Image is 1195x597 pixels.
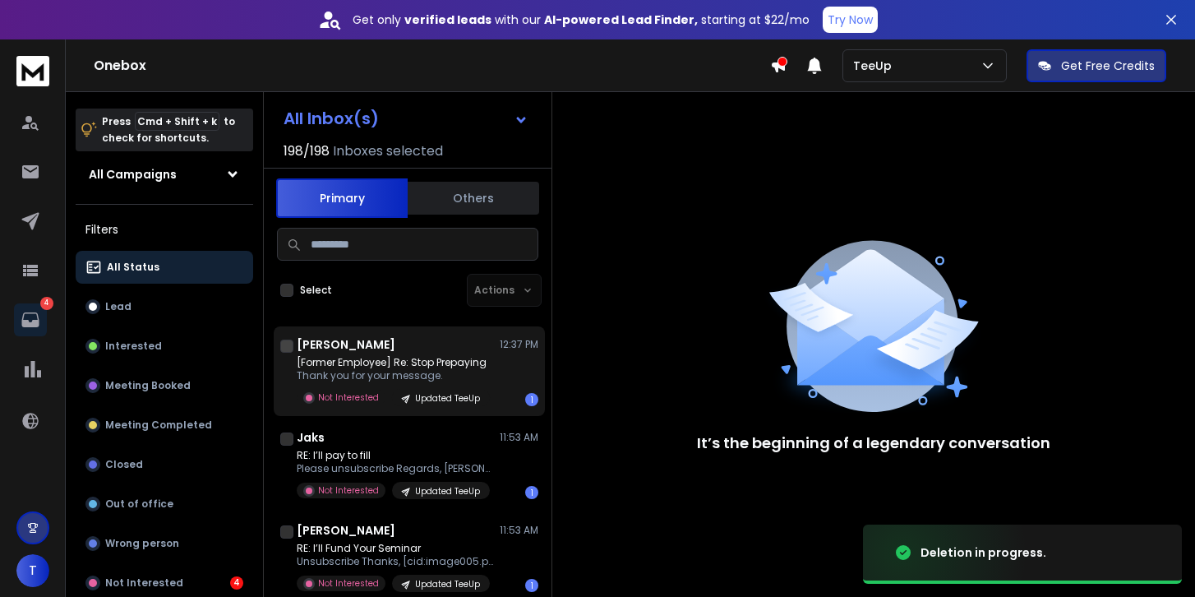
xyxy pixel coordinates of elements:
button: All Inbox(s) [270,102,542,135]
p: Not Interested [318,577,379,590]
p: Closed [105,458,143,471]
div: Deletion in progress. [920,544,1046,561]
strong: AI-powered Lead Finder, [544,12,698,28]
p: 11:53 AM [500,431,538,444]
p: [Former Employee] Re: Stop Prepaying [297,356,490,369]
p: Meeting Booked [105,379,191,392]
button: Interested [76,330,253,363]
button: Out of office [76,488,253,521]
p: Updated TeeUp [415,578,480,590]
button: All Campaigns [76,158,253,191]
button: Try Now [823,7,878,33]
div: 1 [525,579,538,592]
strong: verified leads [404,12,491,28]
button: Primary [276,178,408,218]
p: Lead [105,300,131,313]
p: Please unsubscribe Regards, [PERSON_NAME] [297,462,494,475]
h1: Jaks [297,429,325,446]
p: Wrong person [105,537,179,550]
span: Cmd + Shift + k [135,112,219,131]
p: Interested [105,340,162,353]
p: Try Now [828,12,873,28]
p: Updated TeeUp [415,485,480,497]
p: Not Interested [318,391,379,404]
p: 11:53 AM [500,524,538,537]
label: Select [300,284,332,297]
p: Get Free Credits [1061,58,1155,74]
span: 198 / 198 [284,141,330,161]
p: TeeUp [853,58,898,74]
p: It’s the beginning of a legendary conversation [697,432,1050,455]
p: Unsubscribe Thanks, [cid:image005.png@01DC1025.EB4D0540][PERSON_NAME], CFP® Private [297,555,494,568]
p: Press to check for shortcuts. [102,113,235,146]
p: RE: I’ll Fund Your Seminar [297,542,494,555]
p: Updated TeeUp [415,392,480,405]
p: 4 [40,297,53,310]
a: 4 [14,303,47,336]
h3: Filters [76,218,253,241]
img: logo [16,56,49,86]
h1: All Campaigns [89,166,177,183]
button: T [16,554,49,587]
button: Meeting Completed [76,409,253,442]
p: 12:37 PM [500,338,538,351]
div: 1 [525,486,538,499]
button: Others [408,180,539,216]
p: Meeting Completed [105,419,212,432]
p: Not Interested [318,484,379,497]
h3: Inboxes selected [333,141,443,161]
h1: [PERSON_NAME] [297,336,395,353]
p: Out of office [105,497,173,511]
h1: [PERSON_NAME] [297,522,395,539]
h1: All Inbox(s) [284,110,379,127]
button: Wrong person [76,527,253,560]
button: All Status [76,251,253,284]
p: Not Interested [105,576,183,590]
p: All Status [107,261,159,274]
h1: Onebox [94,56,770,76]
p: Thank you for your message. [297,369,490,382]
div: 1 [525,393,538,406]
div: 4 [230,576,243,590]
p: Get only with our starting at $22/mo [353,12,810,28]
p: RE: I’ll pay to fill [297,449,494,462]
button: Closed [76,448,253,481]
button: Get Free Credits [1027,49,1166,82]
button: Meeting Booked [76,369,253,402]
button: Lead [76,290,253,323]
